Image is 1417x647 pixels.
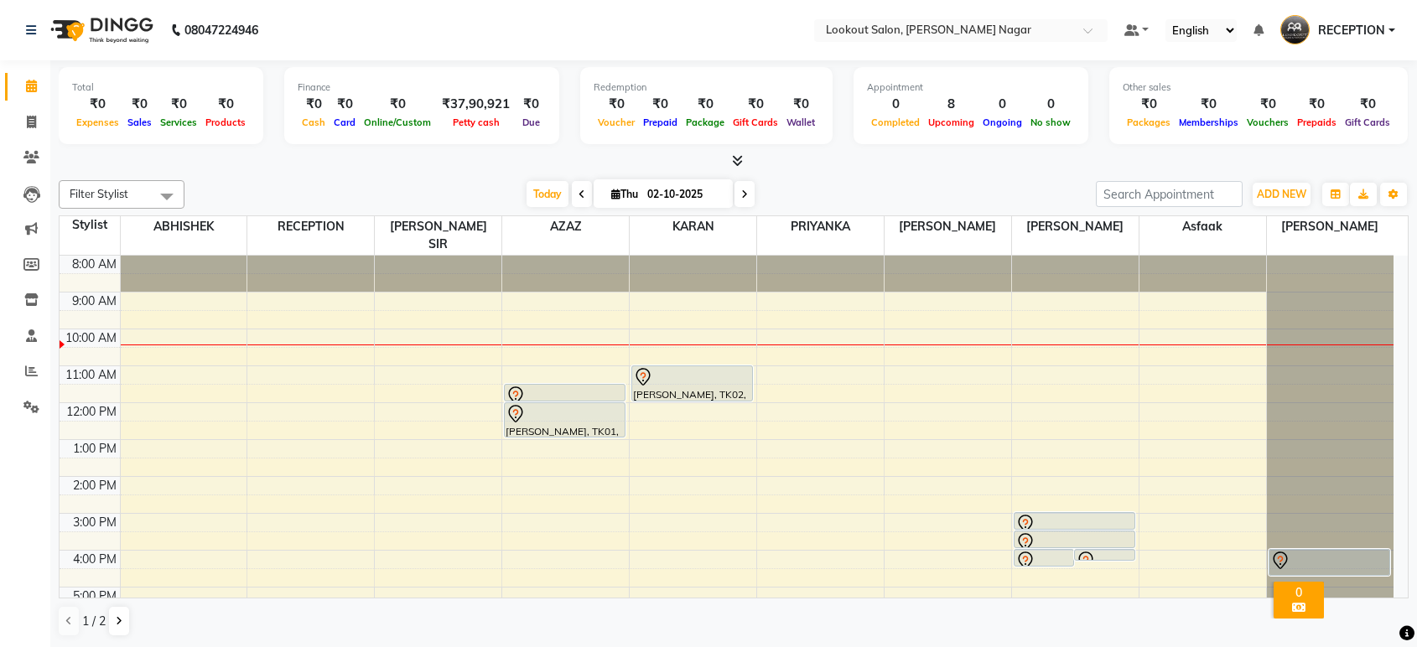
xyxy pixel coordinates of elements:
span: Gift Cards [1341,116,1394,128]
span: Voucher [594,116,639,128]
span: RECEPTION [247,216,374,237]
span: Due [518,116,544,128]
span: AZAZ [502,216,629,237]
div: 1:00 PM [70,440,120,458]
div: 3:00 PM [70,514,120,531]
img: logo [43,7,158,54]
span: [PERSON_NAME] [1012,216,1139,237]
div: VIDHUTI, TK03, 03:30 PM-04:00 PM, Threading - Eyebrows [1015,531,1134,547]
div: Redemption [594,80,819,95]
div: 0 [978,95,1026,114]
span: RECEPTION [1318,22,1385,39]
span: Today [527,181,568,207]
div: ₹0 [123,95,156,114]
span: Gift Cards [729,116,782,128]
span: Asfaak [1139,216,1266,237]
div: 0 [1026,95,1075,114]
div: 12:00 PM [63,403,120,421]
div: [PERSON_NAME], TK01, 12:00 PM-01:00 PM, Facial - Snow White [505,403,625,437]
span: Vouchers [1243,116,1293,128]
span: Wallet [782,116,819,128]
div: 0 [1277,585,1321,600]
div: ₹0 [1123,95,1175,114]
div: [PERSON_NAME], TK01, 11:30 AM-12:00 PM, HAIRCUT WITH SENIOR STYLIST ([DEMOGRAPHIC_DATA]) [505,385,625,401]
div: ₹0 [1341,95,1394,114]
div: ₹0 [782,95,819,114]
div: 11:00 AM [62,366,120,384]
div: Stylist [60,216,120,234]
div: 8 [924,95,978,114]
input: 2025-10-02 [642,182,726,207]
span: Online/Custom [360,116,435,128]
span: [PERSON_NAME] [1267,216,1394,237]
span: PRIYANKA [757,216,884,237]
span: Prepaid [639,116,682,128]
button: ADD NEW [1253,183,1311,206]
span: Products [201,116,250,128]
div: 0 [867,95,924,114]
b: 08047224946 [184,7,258,54]
input: Search Appointment [1096,181,1243,207]
div: ₹0 [72,95,123,114]
span: No show [1026,116,1075,128]
div: VIDHUTI, TK03, 03:00 PM-03:30 PM, Pedicure - Aroma [1015,513,1134,529]
div: 5:00 PM [70,587,120,605]
span: Ongoing [978,116,1026,128]
div: ₹0 [516,95,546,114]
span: [PERSON_NAME] [885,216,1011,237]
span: kARAN [630,216,756,237]
div: 2:00 PM [70,477,120,494]
span: ABHISHEK [121,216,247,237]
span: Memberships [1175,116,1243,128]
div: ₹0 [298,95,330,114]
span: Thu [607,188,642,200]
div: Total [72,80,250,95]
span: Services [156,116,201,128]
div: [PERSON_NAME], TK04, 04:00 PM-04:45 PM, HAIRCUT WITH STYLIST ([DEMOGRAPHIC_DATA]) [1269,550,1390,575]
span: Filter Stylist [70,187,128,200]
div: [PERSON_NAME], TK02, 11:00 AM-12:00 PM, Root Touch-up 1 inch ( With [MEDICAL_DATA]) [632,366,752,401]
span: Cash [298,116,330,128]
span: Sales [123,116,156,128]
div: 9:00 AM [69,292,120,310]
div: 8:00 AM [69,256,120,273]
div: ₹0 [594,95,639,114]
div: ₹0 [1175,95,1243,114]
div: 10:00 AM [62,329,120,347]
div: ₹0 [1243,95,1293,114]
span: 1 / 2 [82,613,106,630]
span: Card [330,116,360,128]
div: ₹0 [201,95,250,114]
span: Petty cash [449,116,504,128]
div: ₹0 [729,95,782,114]
span: Expenses [72,116,123,128]
div: ₹37,90,921 [435,95,516,114]
img: RECEPTION [1280,15,1310,44]
span: Package [682,116,729,128]
span: Packages [1123,116,1175,128]
div: Other sales [1123,80,1394,95]
div: Appointment [867,80,1075,95]
div: ₹0 [360,95,435,114]
div: ₹0 [1293,95,1341,114]
div: ₹0 [682,95,729,114]
div: ₹0 [156,95,201,114]
span: Completed [867,116,924,128]
div: 4:00 PM [70,551,120,568]
div: Finance [298,80,546,95]
div: ₹0 [330,95,360,114]
span: [PERSON_NAME] SIR [375,216,501,255]
div: VIDHUTI, TK03, 04:00 PM-04:30 PM, Waxing - Full Legs (Regular) [1015,550,1074,566]
span: Prepaids [1293,116,1341,128]
span: Upcoming [924,116,978,128]
span: ADD NEW [1257,188,1306,200]
div: meera rajput, TK04, 04:00 PM-04:15 PM, Waxing - Under Arms (Regular) [1075,550,1134,560]
div: ₹0 [639,95,682,114]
